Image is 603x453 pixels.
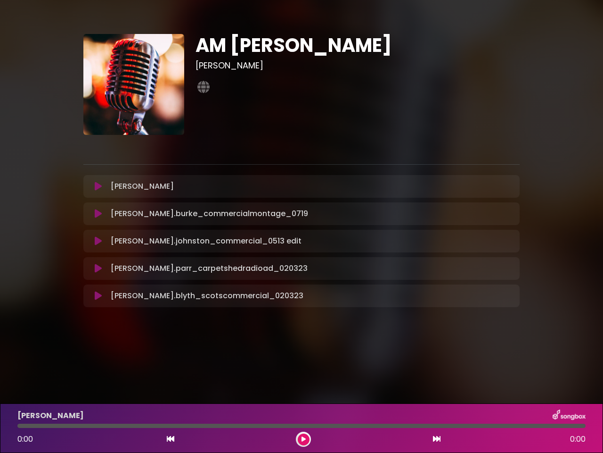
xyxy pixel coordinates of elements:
[196,60,520,71] h3: [PERSON_NAME]
[111,208,308,219] p: [PERSON_NAME].burke_commercialmontage_0719
[111,290,303,302] p: [PERSON_NAME].blyth_scotscommercial_020323
[83,34,184,135] img: aM3QKArqTueG8dwo5ilj
[111,181,174,192] p: [PERSON_NAME]
[111,263,308,274] p: [PERSON_NAME].parr_carpetshedradioad_020323
[196,34,520,57] h1: AM [PERSON_NAME]
[111,235,301,247] p: [PERSON_NAME].johnston_commercial_0513 edit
